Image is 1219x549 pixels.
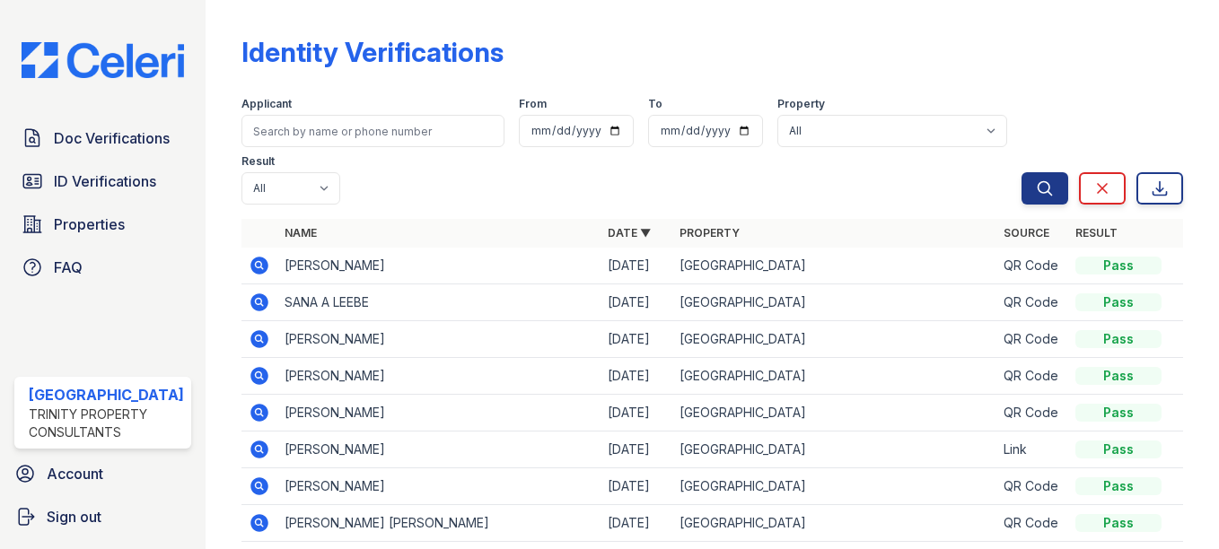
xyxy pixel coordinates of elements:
div: Pass [1075,477,1162,495]
span: Doc Verifications [54,127,170,149]
a: Doc Verifications [14,120,191,156]
td: [DATE] [601,248,672,284]
td: Link [996,431,1068,468]
img: CE_Logo_Blue-a8612792a0a2168367f1c8372b55b34899dd931a85d93a1a3d3e32e68fde9ad4.png [7,42,198,79]
a: Sign out [7,499,198,535]
td: [PERSON_NAME] [PERSON_NAME] [277,505,601,542]
span: Account [47,463,103,484]
div: Pass [1075,367,1162,385]
td: [DATE] [601,358,672,395]
td: [GEOGRAPHIC_DATA] [672,248,996,284]
td: [DATE] [601,468,672,505]
td: [PERSON_NAME] [277,248,601,284]
td: [GEOGRAPHIC_DATA] [672,431,996,468]
div: Pass [1075,257,1162,274]
td: [GEOGRAPHIC_DATA] [672,395,996,431]
td: [GEOGRAPHIC_DATA] [672,505,996,542]
div: Pass [1075,514,1162,532]
td: QR Code [996,505,1068,542]
a: Properties [14,206,191,242]
span: ID Verifications [54,170,156,192]
td: [DATE] [601,284,672,321]
td: QR Code [996,284,1068,321]
label: Applicant [241,97,292,111]
span: Sign out [47,506,101,527]
a: Source [1004,226,1049,240]
td: [DATE] [601,505,672,542]
a: Property [680,226,740,240]
div: Pass [1075,440,1162,458]
a: Name [285,226,317,240]
span: Properties [54,213,125,235]
label: Result [241,154,275,169]
div: Identity Verifications [241,36,504,68]
div: Pass [1075,293,1162,311]
td: [DATE] [601,395,672,431]
a: Result [1075,226,1118,240]
td: [GEOGRAPHIC_DATA] [672,468,996,505]
td: QR Code [996,248,1068,284]
div: Trinity Property Consultants [29,405,184,441]
a: Account [7,456,198,492]
td: [GEOGRAPHIC_DATA] [672,321,996,358]
td: [GEOGRAPHIC_DATA] [672,284,996,321]
div: Pass [1075,330,1162,348]
td: SANA A LEEBE [277,284,601,321]
td: [DATE] [601,431,672,468]
a: Date ▼ [608,226,651,240]
label: Property [777,97,825,111]
td: [PERSON_NAME] [277,321,601,358]
input: Search by name or phone number [241,115,504,147]
div: Pass [1075,404,1162,422]
td: QR Code [996,468,1068,505]
td: [DATE] [601,321,672,358]
span: FAQ [54,257,83,278]
a: ID Verifications [14,163,191,199]
td: [GEOGRAPHIC_DATA] [672,358,996,395]
td: QR Code [996,395,1068,431]
td: [PERSON_NAME] [277,468,601,505]
td: QR Code [996,358,1068,395]
label: To [648,97,662,111]
td: [PERSON_NAME] [277,395,601,431]
td: [PERSON_NAME] [277,431,601,468]
a: FAQ [14,249,191,285]
label: From [519,97,547,111]
td: [PERSON_NAME] [277,358,601,395]
div: [GEOGRAPHIC_DATA] [29,384,184,405]
td: QR Code [996,321,1068,358]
